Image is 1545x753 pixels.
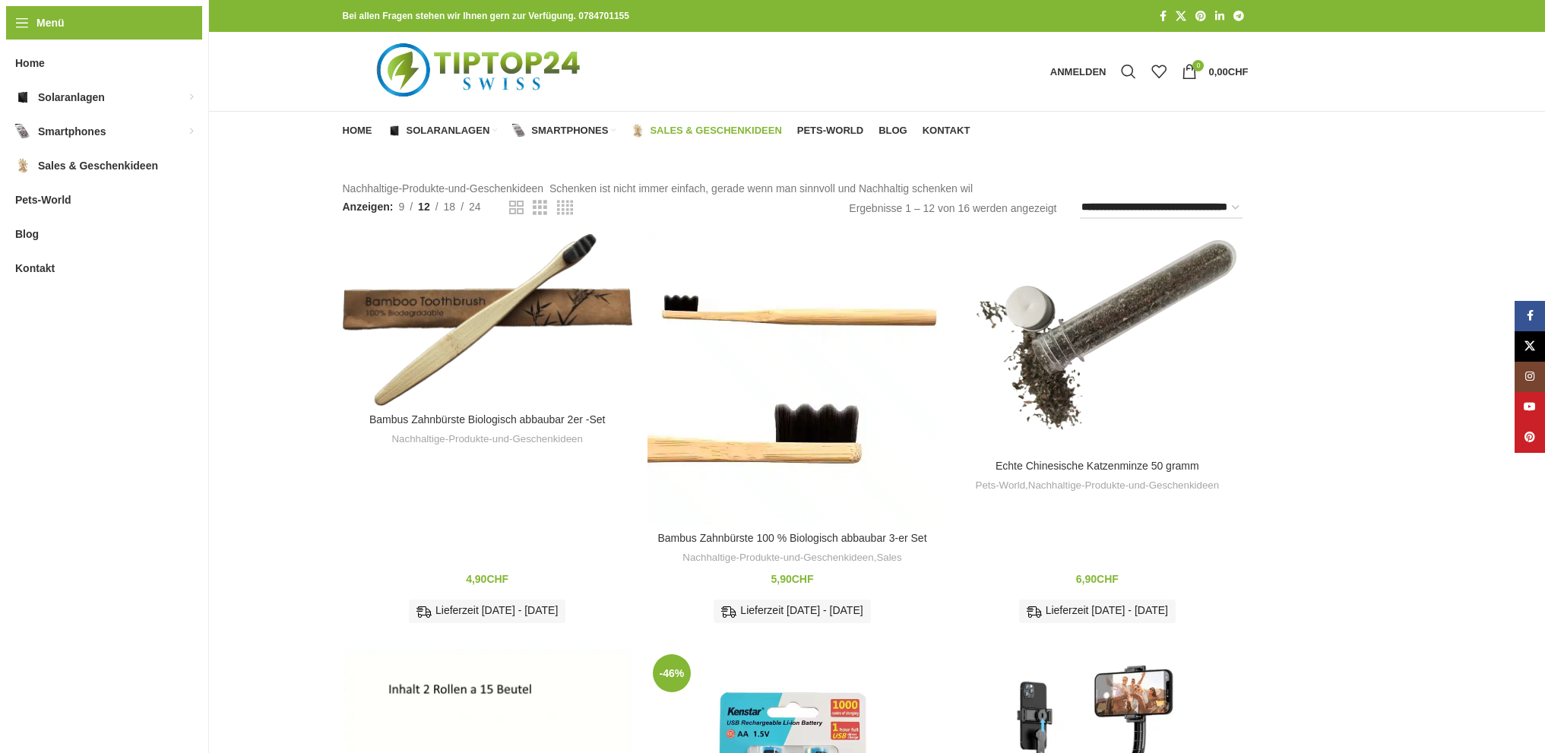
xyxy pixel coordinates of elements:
img: Tiptop24 Nachhaltige & Faire Produkte [343,32,619,111]
a: Echte Chinesische Katzenminze 50 gramm [952,234,1242,451]
span: Home [343,125,372,137]
img: Smartphones [512,124,526,138]
bdi: 0,00 [1208,66,1248,78]
span: Anmelden [1050,67,1107,77]
span: 12 [418,201,430,213]
a: Anmelden [1043,56,1114,87]
a: Bambus Zahnbürste Biologisch abbaubar 2er -Set [369,413,606,426]
span: CHF [1228,66,1249,78]
a: Instagram Social Link [1515,362,1545,392]
div: Lieferzeit [DATE] - [DATE] [409,600,565,622]
span: Smartphones [531,125,608,137]
a: 12 [413,198,435,215]
a: X Social Link [1515,331,1545,362]
a: LinkedIn Social Link [1211,6,1229,27]
a: Pets-World [976,479,1026,493]
span: Solaranlagen [38,84,105,111]
a: X Social Link [1171,6,1191,27]
a: Nachhaltige-Produkte-und-Geschenkideen [392,432,583,447]
a: Bambus Zahnbürste 100 % Biologisch abbaubar 3-er Set [657,532,926,544]
a: Echte Chinesische Katzenminze 50 gramm [996,460,1199,472]
span: Sales & Geschenkideen [650,125,781,137]
a: Bambus Zahnbürste 100 % Biologisch abbaubar 3-er Set [647,234,937,524]
a: Sales & Geschenkideen [631,115,781,146]
div: Lieferzeit [DATE] - [DATE] [1019,600,1176,622]
bdi: 4,90 [466,573,508,585]
span: Blog [879,125,907,137]
span: CHF [486,573,508,585]
a: Suche [1113,56,1144,87]
span: Solaranlagen [407,125,490,137]
a: Rasteransicht 3 [533,198,547,217]
span: Home [15,49,45,77]
span: Pets-World [797,125,863,137]
a: Nachhaltige-Produkte-und-Geschenkideen [682,551,873,565]
span: Pets-World [15,186,71,214]
a: Facebook Social Link [1155,6,1171,27]
a: Pinterest Social Link [1191,6,1211,27]
div: Meine Wunschliste [1144,56,1174,87]
a: Blog [879,115,907,146]
a: Logo der Website [343,65,619,77]
img: Smartphones [15,124,30,139]
div: , [960,479,1234,493]
span: Smartphones [38,118,106,145]
a: Telegram Social Link [1229,6,1249,27]
a: Pets-World [797,115,863,146]
bdi: 5,90 [771,573,813,585]
div: Hauptnavigation [335,115,978,146]
span: 24 [469,201,481,213]
span: CHF [792,573,814,585]
img: Sales & Geschenkideen [631,124,644,138]
img: Solaranlagen [15,90,30,105]
select: Shop-Reihenfolge [1080,197,1243,219]
span: -46% [653,654,691,692]
a: 9 [393,198,410,215]
a: Sales [876,551,901,565]
span: Menü [36,14,65,31]
a: Rasteransicht 2 [509,198,524,217]
span: 0 [1192,60,1204,71]
div: , [655,551,929,565]
span: Kontakt [15,255,55,282]
a: Solaranlagen [388,115,498,146]
strong: Bei allen Fragen stehen wir Ihnen gern zur Verfügung. 0784701155 [343,11,629,21]
a: Nachhaltige-Produkte-und-Geschenkideen [1028,479,1219,493]
img: Solaranlagen [388,124,401,138]
img: Sales & Geschenkideen [15,158,30,173]
a: Rasteransicht 4 [557,198,573,217]
span: Sales & Geschenkideen [38,152,158,179]
span: Blog [15,220,39,248]
a: Facebook Social Link [1515,301,1545,331]
span: 18 [444,201,456,213]
div: Lieferzeit [DATE] - [DATE] [714,600,870,622]
span: 9 [398,201,404,213]
a: Pinterest Social Link [1515,422,1545,453]
a: 24 [464,198,486,215]
a: Bambus Zahnbürste Biologisch abbaubar 2er -Set [343,234,632,405]
a: YouTube Social Link [1515,392,1545,422]
a: Kontakt [923,115,970,146]
p: Nachhaltige-Produkte-und-Geschenkideen Schenken ist nicht immer einfach, gerade wenn man sinnvoll... [343,180,1249,197]
p: Ergebnisse 1 – 12 von 16 werden angezeigt [849,200,1056,217]
span: CHF [1097,573,1119,585]
a: 0 0,00CHF [1174,56,1255,87]
bdi: 6,90 [1076,573,1119,585]
a: Home [343,115,372,146]
span: Anzeigen [343,198,394,215]
span: Kontakt [923,125,970,137]
a: 18 [438,198,461,215]
a: Smartphones [512,115,616,146]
